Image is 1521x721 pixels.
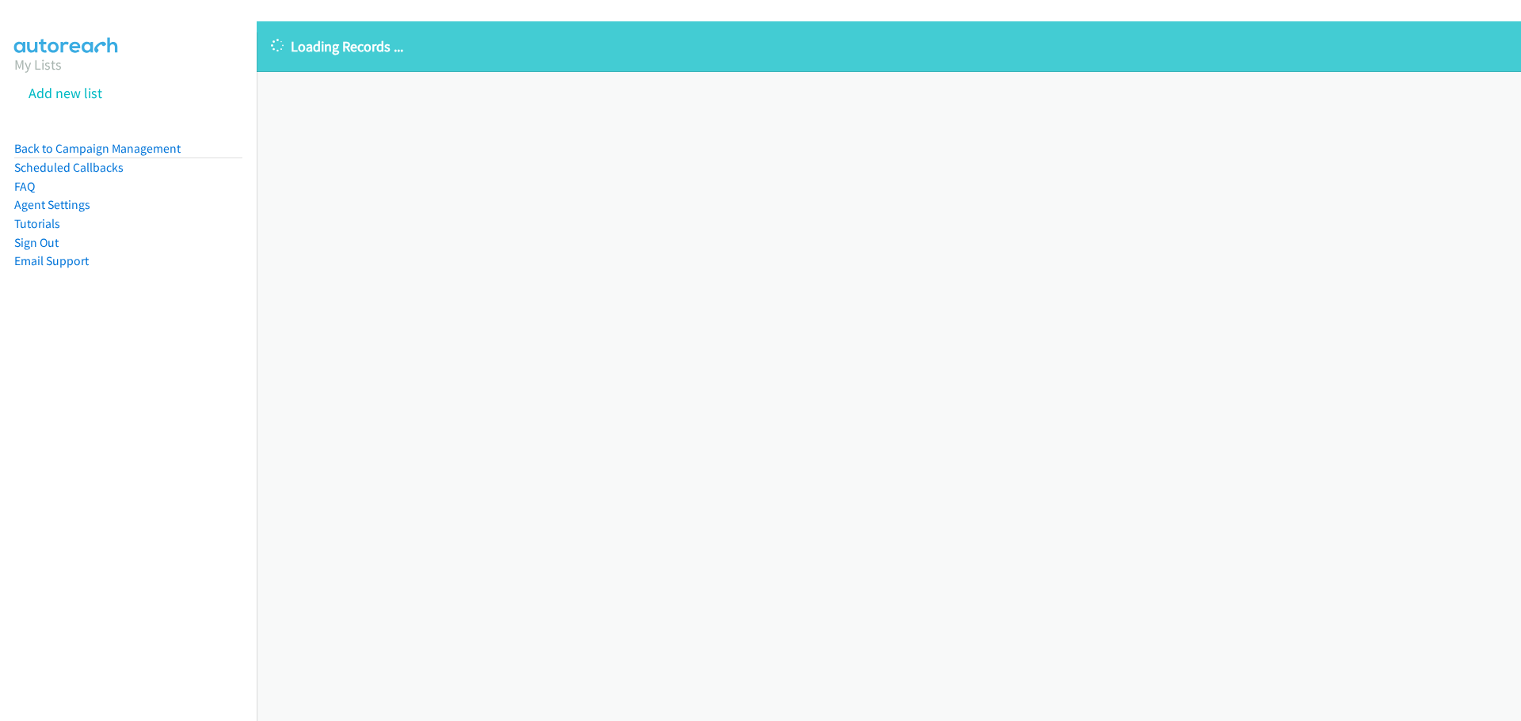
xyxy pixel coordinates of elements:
[14,179,35,194] a: FAQ
[14,141,181,156] a: Back to Campaign Management
[14,160,124,175] a: Scheduled Callbacks
[271,36,1507,57] p: Loading Records ...
[14,253,89,268] a: Email Support
[14,197,90,212] a: Agent Settings
[14,216,60,231] a: Tutorials
[29,84,102,102] a: Add new list
[14,235,59,250] a: Sign Out
[14,55,62,74] a: My Lists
